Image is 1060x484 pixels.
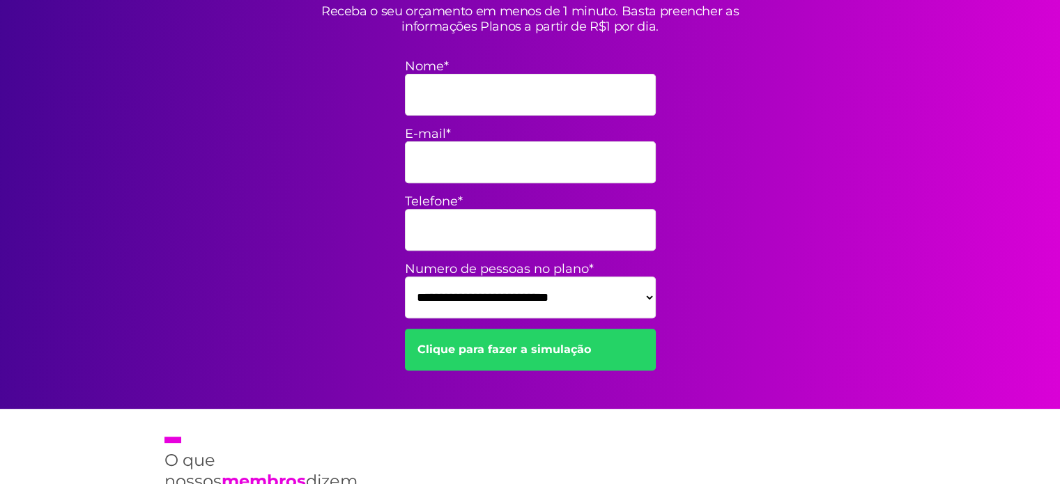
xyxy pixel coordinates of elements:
label: Nome* [405,58,656,74]
label: Numero de pessoas no plano* [405,261,656,276]
p: Receba o seu orçamento em menos de 1 minuto. Basta preencher as informações Planos a partir de R$... [286,3,774,34]
a: Clique para fazer a simulação [405,329,656,370]
label: Telefone* [405,194,656,209]
label: E-mail* [405,126,656,141]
